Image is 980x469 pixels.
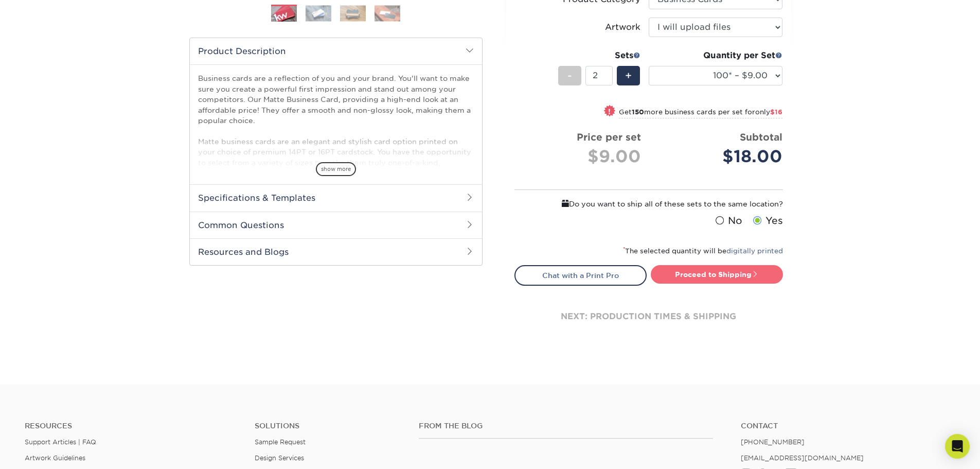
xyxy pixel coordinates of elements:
[514,198,783,210] div: Do you want to ship all of these sets to the same location?
[605,21,640,33] div: Artwork
[945,434,970,459] div: Open Intercom Messenger
[577,131,641,143] strong: Price per set
[271,1,297,27] img: Business Cards 01
[649,49,782,62] div: Quantity per Set
[726,247,783,255] a: digitally printed
[751,214,783,228] label: Yes
[523,144,641,169] div: $9.00
[567,68,572,83] span: -
[514,286,783,348] div: next: production times & shipping
[190,38,482,64] h2: Product Description
[755,108,782,116] span: only
[632,108,644,116] strong: 150
[770,108,782,116] span: $16
[190,238,482,265] h2: Resources and Blogs
[651,265,783,284] a: Proceed to Shipping
[419,422,713,430] h4: From the Blog
[255,422,403,430] h4: Solutions
[623,247,783,255] small: The selected quantity will be
[558,49,640,62] div: Sets
[656,144,782,169] div: $18.00
[741,422,955,430] a: Contact
[255,438,306,446] a: Sample Request
[625,68,632,83] span: +
[198,73,474,220] p: Business cards are a reflection of you and your brand. You'll want to make sure you create a powe...
[190,184,482,211] h2: Specifications & Templates
[713,214,742,228] label: No
[608,106,611,117] span: !
[741,438,805,446] a: [PHONE_NUMBER]
[514,265,647,286] a: Chat with a Print Pro
[740,131,782,143] strong: Subtotal
[316,162,356,176] span: show more
[619,108,782,118] small: Get more business cards per set for
[255,454,304,462] a: Design Services
[190,212,482,238] h2: Common Questions
[25,422,239,430] h4: Resources
[306,5,331,21] img: Business Cards 02
[375,5,400,21] img: Business Cards 04
[340,5,366,21] img: Business Cards 03
[741,454,864,462] a: [EMAIL_ADDRESS][DOMAIN_NAME]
